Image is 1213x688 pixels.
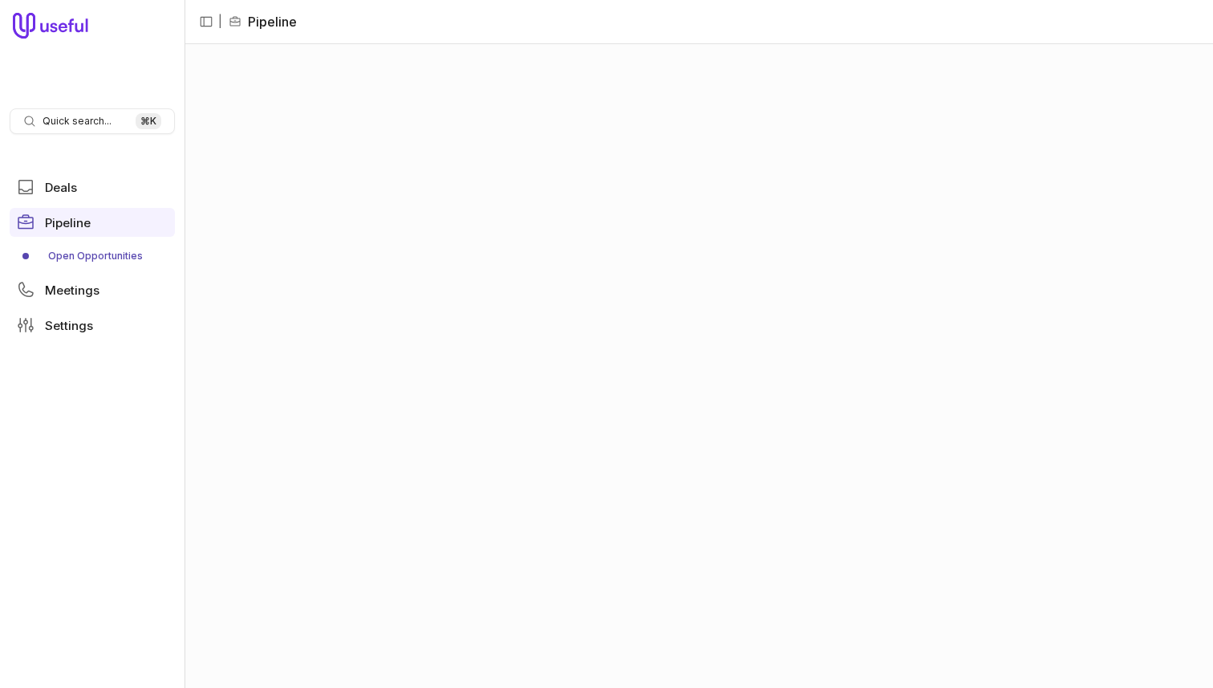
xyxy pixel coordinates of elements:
button: Collapse sidebar [194,10,218,34]
a: Open Opportunities [10,243,175,269]
span: Settings [45,320,93,332]
span: Meetings [45,284,99,296]
a: Pipeline [10,208,175,237]
span: Pipeline [45,217,91,229]
kbd: ⌘ K [136,113,161,129]
div: Pipeline submenu [10,243,175,269]
li: Pipeline [229,12,297,31]
a: Meetings [10,275,175,304]
span: Deals [45,181,77,193]
span: | [218,12,222,31]
span: Quick search... [43,115,112,128]
a: Deals [10,173,175,202]
a: Settings [10,311,175,340]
